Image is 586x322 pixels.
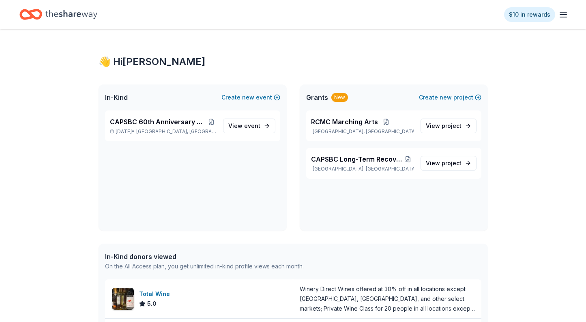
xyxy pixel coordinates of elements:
div: 👋 Hi [PERSON_NAME] [99,55,488,68]
div: In-Kind donors viewed [105,252,304,261]
div: On the All Access plan, you get unlimited in-kind profile views each month. [105,261,304,271]
span: Grants [306,93,328,102]
span: View [228,121,260,131]
span: new [242,93,254,102]
span: project [442,122,462,129]
p: [GEOGRAPHIC_DATA], [GEOGRAPHIC_DATA] [311,166,414,172]
a: View project [421,119,477,133]
p: [GEOGRAPHIC_DATA], [GEOGRAPHIC_DATA] [311,128,414,135]
p: [DATE] • [110,128,217,135]
span: project [442,160,462,166]
div: Winery Direct Wines offered at 30% off in all locations except [GEOGRAPHIC_DATA], [GEOGRAPHIC_DAT... [300,284,475,313]
span: event [244,122,260,129]
span: View [426,158,462,168]
span: CAPSBC 60th Anniversary Gala & Silent Auction [110,117,206,127]
div: Total Wine [139,289,173,299]
a: View event [223,119,275,133]
span: In-Kind [105,93,128,102]
span: [GEOGRAPHIC_DATA], [GEOGRAPHIC_DATA] [136,128,216,135]
button: Createnewproject [419,93,481,102]
span: CAPSBC Long-Term Recovery Program [311,154,402,164]
button: Createnewevent [221,93,280,102]
a: Home [19,5,97,24]
img: Image for Total Wine [112,288,134,310]
div: New [331,93,348,102]
span: RCMC Marching Arts [311,117,378,127]
span: View [426,121,462,131]
a: View project [421,156,477,171]
a: $10 in rewards [504,7,555,22]
span: 5.0 [147,299,157,309]
span: new [440,93,452,102]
